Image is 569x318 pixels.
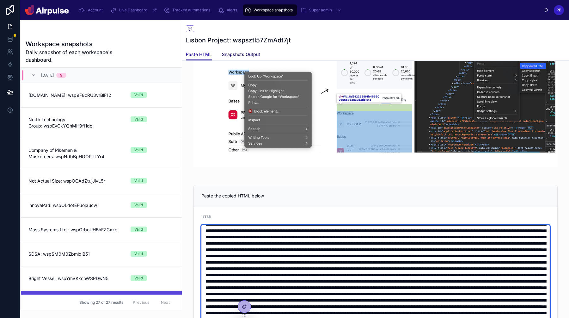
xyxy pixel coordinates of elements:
[88,8,103,13] span: Account
[222,51,260,58] span: Snapshots Output
[41,73,54,78] span: [DATE]
[28,147,123,160] span: Company of Pikemen & Musketeers: wspNdbBpHOOPTLYr4
[134,202,143,208] div: Valid
[134,275,143,281] div: Valid
[28,227,123,233] span: Mass Systems Ltd.: wspOrboUHBhFZCxzo
[28,202,123,209] span: innovaPad: wspOLdotEF6oj3ucw
[21,217,182,242] a: Mass Systems Ltd.: wspOrboUHBhFZCxzoValid
[186,36,291,45] h1: Lisbon Project: wspsztl57ZmAdt7jt
[227,8,237,13] span: Alerts
[201,215,212,219] span: HTML
[74,3,544,17] div: scrollable content
[186,49,212,61] a: Paste HTML
[556,8,561,13] span: RB
[60,73,63,78] div: 9
[21,138,182,169] a: Company of Pikemen & Musketeers: wspNdbBpHOOPTLYr4Valid
[172,8,210,13] span: Tracked automations
[28,116,123,129] span: North Technology Group: wspEvCkYQhMH9fHdo
[201,193,264,198] span: Paste the copied HTML below
[28,92,123,98] span: [DOMAIN_NAME]: wsp9F8cRU3vrBlF12
[222,49,260,61] a: Snapshots Output
[26,48,129,64] span: Daily snapshot of each workspace's dashboard.
[216,4,242,16] a: Alerts
[254,8,293,13] span: Workspace snapshots
[28,251,123,257] span: SDSA: wspSM0M0ZbmlqlB51
[21,83,182,107] a: [DOMAIN_NAME]: wsp9F8cRU3vrBlF12Valid
[21,266,182,290] a: Bright Vessel: wspYmVKkcoWSPDwN5Valid
[119,8,147,13] span: Live Dashboard
[186,51,212,58] span: Paste HTML
[21,169,182,193] a: Not Actual Size: wspOGAdZtujJlvL5rValid
[162,4,215,16] a: Tracked automations
[134,147,143,153] div: Valid
[21,242,182,266] a: SDSA: wspSM0M0ZbmlqlB51Valid
[21,107,182,138] a: North Technology Group: wspEvCkYQhMH9fHdoValid
[79,300,123,305] span: Showing 27 of 27 results
[21,290,182,315] a: Lisbon Project: wspsztl57ZmAdt7jtValid
[134,116,143,122] div: Valid
[134,227,143,232] div: Valid
[21,193,182,217] a: innovaPad: wspOLdotEF6oj3ucwValid
[77,4,107,16] a: Account
[134,251,143,257] div: Valid
[309,8,332,13] span: Super admin
[25,5,69,15] img: App logo
[243,4,297,16] a: Workspace snapshots
[134,178,143,184] div: Valid
[134,92,143,98] div: Valid
[28,178,123,184] span: Not Actual Size: wspOGAdZtujJlvL5r
[28,275,123,282] span: Bright Vessel: wspYmVKkcoWSPDwN5
[108,4,160,16] a: Live Dashboard
[26,40,129,48] h1: Workspace snapshots
[298,4,345,16] a: Super admin
[193,4,558,167] img: 34065-Instructions-V2.png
